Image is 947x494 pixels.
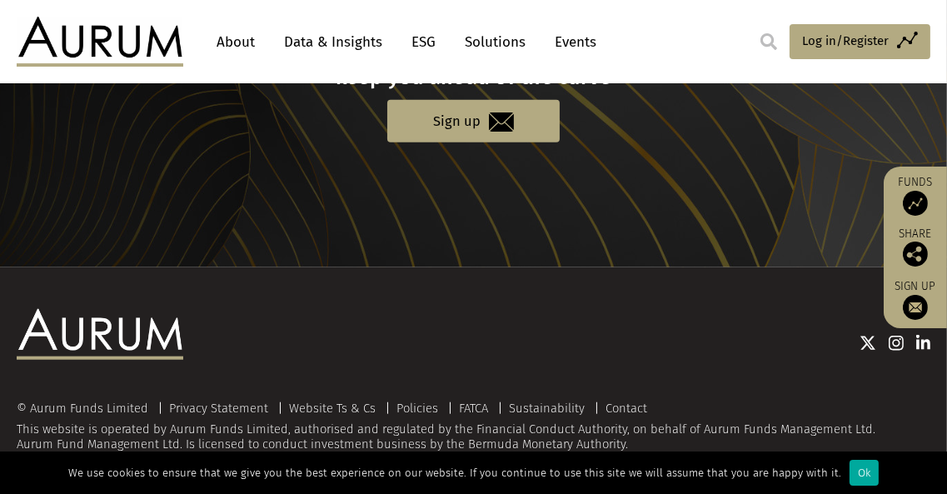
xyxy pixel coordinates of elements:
a: Log in/Register [790,24,930,59]
a: Sign up [892,279,939,320]
a: ESG [403,27,444,57]
img: Instagram icon [889,335,904,352]
a: FATCA [459,401,488,416]
img: Twitter icon [860,335,876,352]
div: This website is operated by Aurum Funds Limited, authorised and regulated by the Financial Conduc... [17,402,930,452]
img: Aurum [17,17,183,67]
a: Privacy Statement [169,401,268,416]
a: Solutions [456,27,534,57]
span: Log in/Register [802,31,889,51]
img: search.svg [760,33,777,50]
img: Access Funds [903,191,928,216]
a: Events [546,27,596,57]
a: Data & Insights [276,27,391,57]
a: Sustainability [509,401,585,416]
a: Website Ts & Cs [289,401,376,416]
a: Policies [396,401,438,416]
img: Share this post [903,242,928,267]
img: Aurum Logo [17,309,183,359]
div: Share [892,228,939,267]
a: Funds [892,175,939,216]
a: Sign up [387,100,560,142]
a: Contact [606,401,647,416]
div: © Aurum Funds Limited [17,402,157,415]
img: Linkedin icon [916,335,931,352]
div: Ok [850,460,879,486]
img: Sign up to our newsletter [903,295,928,320]
a: About [208,27,263,57]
